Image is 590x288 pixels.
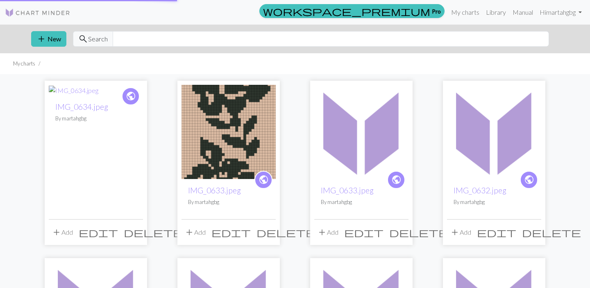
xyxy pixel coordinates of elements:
span: workspace_premium [263,5,430,17]
a: IMG_0634.jpeg [49,86,98,93]
span: add [317,227,327,238]
img: IMG_0633.jpeg [314,85,408,179]
button: Add [447,225,474,240]
i: public [524,172,534,188]
span: delete [256,227,315,238]
a: IMG_0633.jpeg [182,127,276,135]
a: IMG_0632.jpeg [447,127,541,135]
a: IMG_0634.jpeg [55,102,108,111]
i: Edit [79,227,118,237]
a: public [122,87,140,105]
a: Library [483,4,509,20]
button: Delete [121,225,186,240]
a: IMG_0633.jpeg [314,127,408,135]
button: Add [49,225,76,240]
button: Add [182,225,209,240]
button: Edit [474,225,519,240]
a: My charts [448,4,483,20]
span: delete [389,227,448,238]
span: edit [477,227,516,238]
i: Edit [211,227,251,237]
a: public [387,171,405,189]
a: Pro [259,4,445,18]
button: Edit [209,225,254,240]
span: edit [344,227,383,238]
p: By martahgbg [55,115,136,122]
i: public [259,172,269,188]
a: Himartahgbg [536,4,585,20]
a: public [254,171,272,189]
span: delete [522,227,581,238]
span: edit [211,227,251,238]
span: public [259,173,269,186]
a: IMG_0632.jpeg [454,186,506,195]
span: delete [124,227,183,238]
p: By martahgbg [188,198,269,206]
button: Edit [76,225,121,240]
span: public [391,173,402,186]
i: public [126,88,136,104]
img: IMG_0632.jpeg [447,85,541,179]
p: By martahgbg [454,198,535,206]
img: Logo [5,8,70,18]
a: IMG_0633.jpeg [188,186,241,195]
span: search [78,33,88,45]
span: public [524,173,534,186]
i: Edit [477,227,516,237]
span: edit [79,227,118,238]
i: public [391,172,402,188]
a: IMG_0633.jpeg [321,186,374,195]
li: My charts [13,60,35,68]
span: add [36,33,46,45]
button: New [31,31,66,47]
span: public [126,90,136,102]
button: Delete [254,225,318,240]
a: Manual [509,4,536,20]
button: Edit [341,225,386,240]
button: Add [314,225,341,240]
img: IMG_0634.jpeg [49,86,98,95]
img: IMG_0633.jpeg [182,85,276,179]
span: add [184,227,194,238]
a: public [520,171,538,189]
i: Edit [344,227,383,237]
button: Delete [386,225,451,240]
span: add [450,227,460,238]
span: add [52,227,61,238]
button: Delete [519,225,584,240]
span: Search [88,34,108,44]
p: By martahgbg [321,198,402,206]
